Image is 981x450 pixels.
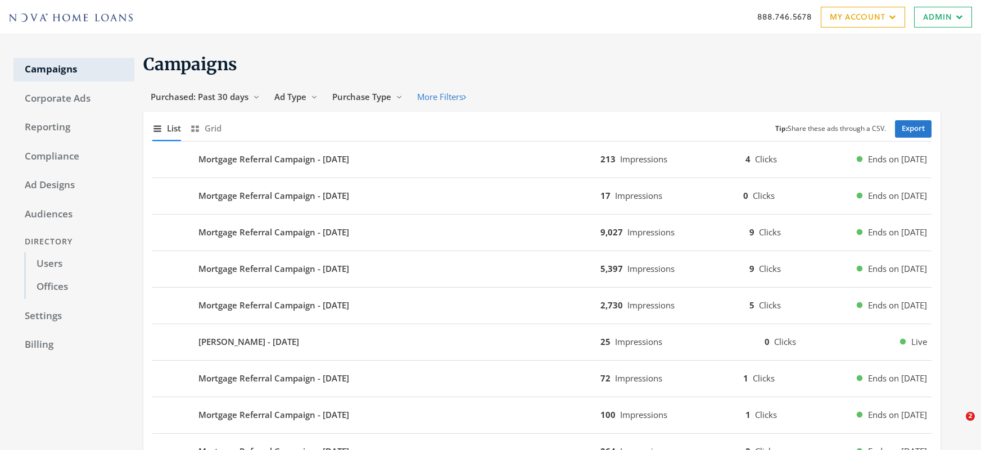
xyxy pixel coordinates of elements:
button: Mortgage Referral Campaign - [DATE]100Impressions1ClicksEnds on [DATE] [152,402,932,429]
span: Ends on [DATE] [868,372,927,385]
span: Impressions [627,226,675,238]
span: Clicks [755,409,777,420]
a: Campaigns [13,58,134,81]
b: [PERSON_NAME] - [DATE] [198,335,299,348]
b: Mortgage Referral Campaign - [DATE] [198,299,349,312]
a: Billing [13,333,134,357]
span: Clicks [759,299,781,311]
span: List [167,122,181,135]
b: 72 [600,372,611,384]
a: Export [895,120,932,138]
b: 9 [749,226,754,238]
span: Grid [205,122,221,135]
b: Mortgage Referral Campaign - [DATE] [198,153,349,166]
span: Ad Type [274,91,306,102]
b: Mortgage Referral Campaign - [DATE] [198,408,349,421]
b: 5 [749,299,754,311]
span: Impressions [615,372,662,384]
b: 9,027 [600,226,623,238]
span: 2 [966,412,975,421]
span: Impressions [620,153,667,165]
button: Purchase Type [325,87,410,107]
a: Corporate Ads [13,87,134,111]
span: Ends on [DATE] [868,299,927,312]
img: Adwerx [9,13,133,21]
span: Ends on [DATE] [868,226,927,239]
b: 0 [765,336,770,347]
button: Mortgage Referral Campaign - [DATE]2,730Impressions5ClicksEnds on [DATE] [152,292,932,319]
b: Mortgage Referral Campaign - [DATE] [198,372,349,385]
b: 25 [600,336,611,347]
b: 17 [600,190,611,201]
a: Audiences [13,203,134,226]
b: Mortgage Referral Campaign - [DATE] [198,226,349,239]
b: Mortgage Referral Campaign - [DATE] [198,262,349,275]
button: Grid [190,116,221,140]
b: 9 [749,263,754,274]
button: Mortgage Referral Campaign - [DATE]72Impressions1ClicksEnds on [DATE] [152,365,932,392]
iframe: Intercom live chat [943,412,970,439]
button: [PERSON_NAME] - [DATE]25Impressions0ClicksLive [152,329,932,356]
span: Clicks [753,190,775,201]
span: Purchased: Past 30 days [151,91,248,102]
span: Clicks [759,263,781,274]
span: Ends on [DATE] [868,189,927,202]
span: Ends on [DATE] [868,153,927,166]
a: Reporting [13,116,134,139]
span: Impressions [627,263,675,274]
a: My Account [821,7,905,28]
a: Compliance [13,145,134,169]
b: 2,730 [600,299,623,311]
b: 1 [743,372,748,384]
a: Users [25,252,134,276]
span: Impressions [615,190,662,201]
b: 4 [745,153,751,165]
button: List [152,116,181,140]
button: Ad Type [267,87,325,107]
button: Mortgage Referral Campaign - [DATE]5,397Impressions9ClicksEnds on [DATE] [152,256,932,283]
a: 888.746.5678 [757,11,812,22]
span: Clicks [759,226,781,238]
span: Clicks [753,372,775,384]
span: Clicks [755,153,777,165]
span: Live [911,335,927,348]
button: Mortgage Referral Campaign - [DATE]17Impressions0ClicksEnds on [DATE] [152,183,932,210]
button: Mortgage Referral Campaign - [DATE]9,027Impressions9ClicksEnds on [DATE] [152,219,932,246]
b: 5,397 [600,263,623,274]
a: Settings [13,304,134,328]
span: Ends on [DATE] [868,262,927,275]
span: Ends on [DATE] [868,408,927,421]
span: Impressions [627,299,675,311]
span: Purchase Type [332,91,391,102]
span: Impressions [615,336,662,347]
button: More Filters [410,87,473,107]
button: Mortgage Referral Campaign - [DATE]213Impressions4ClicksEnds on [DATE] [152,146,932,173]
b: 1 [745,409,751,420]
a: Ad Designs [13,174,134,197]
span: Impressions [620,409,667,420]
b: 213 [600,153,616,165]
b: 100 [600,409,616,420]
a: Offices [25,275,134,299]
b: 0 [743,190,748,201]
span: Clicks [774,336,796,347]
div: Directory [13,231,134,252]
a: Admin [914,7,972,28]
small: Share these ads through a CSV. [775,124,886,134]
b: Tip: [775,124,788,133]
b: Mortgage Referral Campaign - [DATE] [198,189,349,202]
button: Purchased: Past 30 days [143,87,267,107]
span: Campaigns [143,53,237,75]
